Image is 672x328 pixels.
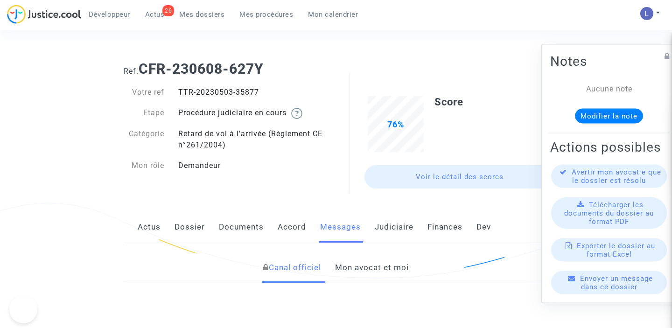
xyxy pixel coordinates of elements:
iframe: Help Scout Beacon - Open [9,295,37,323]
a: 26Actus [138,7,172,21]
img: help.svg [291,108,302,119]
img: jc-logo.svg [7,5,81,24]
b: CFR-230608-627Y [139,61,264,77]
div: Catégorie [117,128,172,151]
a: Messages [320,212,361,243]
div: Procédure judiciaire en cours [171,107,336,119]
b: Score [434,96,463,108]
a: Mes procédures [232,7,301,21]
span: Actus [145,10,165,19]
span: Envoyer un message dans ce dossier [580,274,653,291]
a: Voir le détail des scores [364,165,555,188]
button: Modifier la note [575,108,643,123]
div: Votre ref [117,87,172,98]
a: Judiciaire [375,212,413,243]
h2: Notes [550,53,668,69]
a: Documents [219,212,264,243]
div: Demandeur [171,160,336,171]
span: Mon calendrier [308,10,358,19]
a: Mon calendrier [301,7,365,21]
a: Dossier [175,212,205,243]
a: Finances [427,212,462,243]
h2: Actions possibles [550,139,668,155]
span: Ref. [124,67,139,76]
a: Actus [138,212,161,243]
a: Développeur [81,7,138,21]
span: Avertir mon avocat·e que le dossier est résolu [572,167,661,184]
a: Mon avocat et moi [335,252,409,283]
span: Mes dossiers [179,10,224,19]
a: Accord [278,212,306,243]
span: Mes procédures [239,10,293,19]
div: Mon rôle [117,160,172,171]
a: Mes dossiers [172,7,232,21]
a: Dev [476,212,491,243]
span: Télécharger les documents du dossier au format PDF [564,200,654,225]
span: Exporter le dossier au format Excel [577,241,655,258]
img: AATXAJzI13CaqkJmx-MOQUbNyDE09GJ9dorwRvFSQZdH=s96-c [640,7,653,20]
div: 26 [162,5,174,16]
span: Développeur [89,10,130,19]
a: Canal officiel [263,252,321,283]
div: Retard de vol à l'arrivée (Règlement CE n°261/2004) [171,128,336,151]
div: Aucune note [564,83,654,94]
div: TTR-20230503-35877 [171,87,336,98]
div: Etape [117,107,172,119]
span: 76% [387,119,404,129]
